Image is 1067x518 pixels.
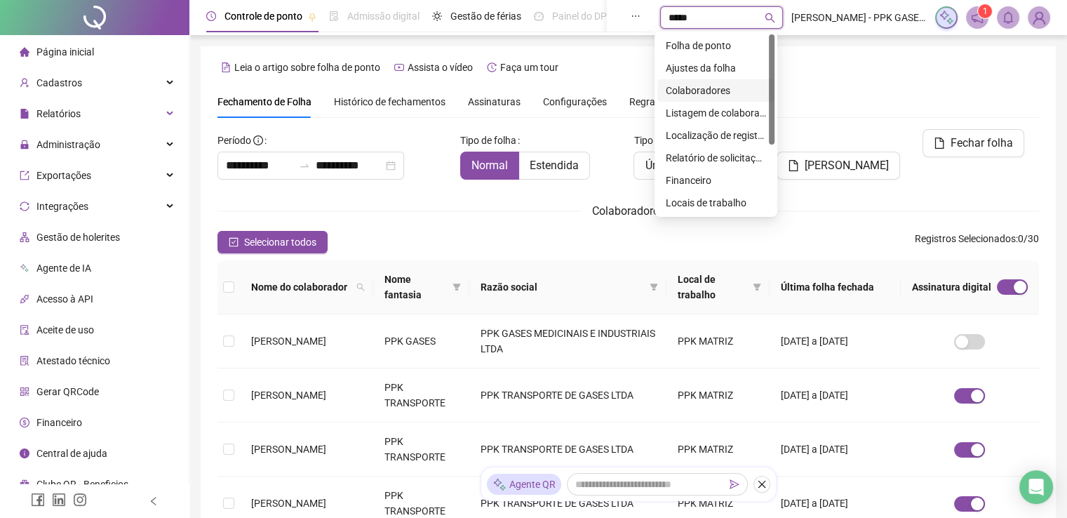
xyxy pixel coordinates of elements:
span: audit [20,325,29,335]
span: Único [645,159,673,172]
span: filter [650,283,658,291]
span: file [934,138,945,149]
span: Central de ajuda [36,448,107,459]
span: history [487,62,497,72]
span: left [149,496,159,506]
span: instagram [73,493,87,507]
td: PPK TRANSPORTE DE GASES LTDA [469,423,666,477]
span: file [788,160,799,171]
span: Normal [471,159,508,172]
span: [PERSON_NAME] [251,498,326,509]
img: sparkle-icon.fc2bf0ac1784a2077858766a79e2daf3.svg [939,10,954,25]
td: PPK GASES MEDICINAIS E INDUSTRIAIS LTDA [469,314,666,368]
span: clock-circle [206,11,216,21]
span: Fechamento de Folha [217,96,311,107]
span: solution [20,356,29,366]
span: Assinatura digital [912,279,991,295]
span: Exportações [36,170,91,181]
span: search [356,283,365,291]
span: Tipo de folha [460,133,516,148]
span: qrcode [20,387,29,397]
span: filter [450,269,464,305]
span: Regras alteradas [629,97,704,107]
button: Fechar folha [922,129,1024,157]
span: Período [217,135,251,146]
span: api [20,294,29,304]
span: [PERSON_NAME] [251,336,326,347]
span: Cadastros [36,77,82,88]
div: Ajustes da folha [657,57,774,79]
span: Colaboradores [592,204,664,218]
span: file-text [221,62,231,72]
span: filter [750,269,764,305]
span: Gestão de holerites [36,232,120,243]
td: PPK MATRIZ [666,314,770,368]
span: dollar [20,418,29,427]
span: [PERSON_NAME] [805,157,889,174]
td: PPK MATRIZ [666,423,770,477]
span: Assista o vídeo [408,62,473,73]
span: filter [452,283,461,291]
span: Controle de ponto [224,11,302,22]
th: Última folha fechada [770,260,901,314]
div: Relatório de solicitações [666,150,766,166]
div: Open Intercom Messenger [1019,470,1053,504]
span: Assinaturas [468,97,521,107]
span: Nome do colaborador [251,279,351,295]
span: search [354,277,368,298]
span: filter [753,283,761,291]
span: send [730,479,739,489]
span: Selecionar todos [244,234,316,250]
span: Agente de IA [36,263,91,274]
span: Fechar folha [951,135,1013,152]
span: bell [1002,11,1014,24]
span: sun [432,11,442,21]
td: PPK TRANSPORTE DE GASES LTDA [469,368,666,423]
span: Financeiro [36,417,82,428]
td: [DATE] a [DATE] [770,368,901,423]
span: [PERSON_NAME] [251,390,326,401]
span: Admissão digital [347,11,420,22]
span: search [765,13,775,23]
span: home [20,47,29,57]
span: Clube QR - Beneficios [36,479,128,490]
span: Relatórios [36,108,81,119]
span: youtube [394,62,404,72]
span: notification [971,11,984,24]
span: Estendida [530,159,579,172]
span: filter [647,277,661,298]
span: linkedin [52,493,66,507]
span: close [757,479,767,489]
td: PPK TRANSPORTE [373,368,469,423]
span: file-done [329,11,339,21]
span: [PERSON_NAME] [251,444,326,455]
img: sparkle-icon.fc2bf0ac1784a2077858766a79e2daf3.svg [492,477,506,492]
img: 59282 [1028,7,1049,28]
div: Colaboradores [666,83,766,98]
td: PPK GASES [373,314,469,368]
span: user-add [20,78,29,88]
td: [DATE] a [DATE] [770,314,901,368]
div: Listagem de colaboradores [666,105,766,121]
div: Financeiro [657,169,774,192]
div: Colaboradores [657,79,774,102]
div: Listagem de colaboradores [657,102,774,124]
div: Relatório de solicitações [657,147,774,169]
span: gift [20,479,29,489]
span: Aceite de uso [36,324,94,336]
span: Nome fantasia [384,272,446,303]
span: Gestão de férias [450,11,521,22]
span: facebook [31,493,45,507]
span: Tipo de arquivo [633,133,700,148]
span: check-square [229,237,239,247]
span: to [299,160,310,171]
span: Administração [36,139,100,150]
span: Razão social [481,279,644,295]
span: info-circle [20,449,29,458]
span: Configurações [543,97,607,107]
span: pushpin [308,13,316,21]
span: Painel do DP [552,11,607,22]
button: Selecionar todos [217,231,328,253]
span: sync [20,201,29,211]
span: [PERSON_NAME] - PPK GASES MEDICINAIS E INDUSTRIAIS [791,10,927,25]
